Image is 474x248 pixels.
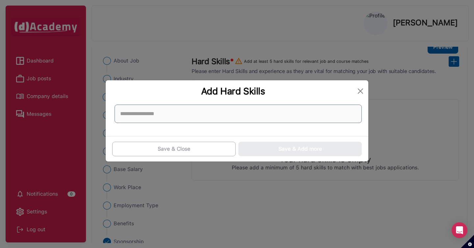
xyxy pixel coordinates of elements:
div: Open Intercom Messenger [452,222,467,238]
div: Add Hard Skills [111,86,355,97]
div: Save & Close [158,145,190,153]
button: Close [355,86,366,96]
button: Save & Add more [238,142,362,156]
button: Save & Close [112,142,236,156]
button: Set cookie preferences [461,235,474,248]
div: Save & Add more [278,145,322,153]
